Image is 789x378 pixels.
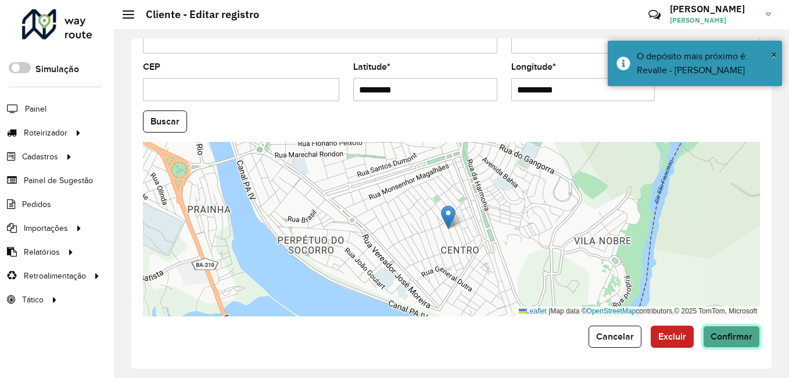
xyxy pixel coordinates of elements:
[511,60,556,74] label: Longitude
[22,151,58,163] span: Cadastros
[670,15,757,26] span: [PERSON_NAME]
[143,110,187,133] button: Buscar
[711,331,752,341] span: Confirmar
[670,3,757,15] h3: [PERSON_NAME]
[516,306,760,316] div: Map data © contributors,© 2025 TomTom, Microsoft
[771,46,777,63] button: Close
[519,307,547,315] a: Leaflet
[22,294,44,306] span: Tático
[24,127,67,139] span: Roteirizador
[24,222,68,234] span: Importações
[658,331,686,341] span: Excluir
[35,62,79,76] label: Simulação
[771,48,777,61] span: ×
[589,326,641,348] button: Cancelar
[134,8,259,21] h2: Cliente - Editar registro
[642,2,667,27] a: Contato Rápido
[596,331,634,341] span: Cancelar
[703,326,760,348] button: Confirmar
[143,60,160,74] label: CEP
[651,326,694,348] button: Excluir
[353,60,390,74] label: Latitude
[24,174,93,187] span: Painel de Sugestão
[24,246,60,258] span: Relatórios
[24,270,86,282] span: Retroalimentação
[548,307,550,315] span: |
[22,198,51,211] span: Pedidos
[441,205,456,229] img: Marker
[25,103,46,115] span: Painel
[587,307,636,315] a: OpenStreetMap
[637,49,773,77] div: O depósito mais próximo é: Revalle - [PERSON_NAME]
